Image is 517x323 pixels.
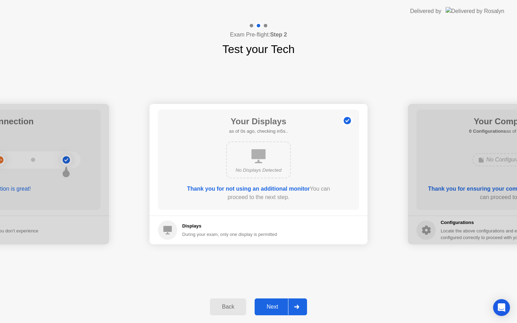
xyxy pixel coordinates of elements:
[232,167,285,174] div: No Displays Detected
[182,223,277,230] h5: Displays
[257,304,288,310] div: Next
[410,7,441,15] div: Delivered by
[230,31,287,39] h4: Exam Pre-flight:
[178,185,339,202] div: You can proceed to the next step.
[270,32,287,38] b: Step 2
[493,299,510,316] div: Open Intercom Messenger
[212,304,244,310] div: Back
[210,298,246,315] button: Back
[229,115,288,128] h1: Your Displays
[187,186,310,192] b: Thank you for not using an additional monitor
[229,128,288,135] h5: as of 0s ago, checking in5s..
[182,231,277,238] div: During your exam, only one display is permitted
[255,298,307,315] button: Next
[446,7,504,15] img: Delivered by Rosalyn
[222,41,295,58] h1: Test your Tech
